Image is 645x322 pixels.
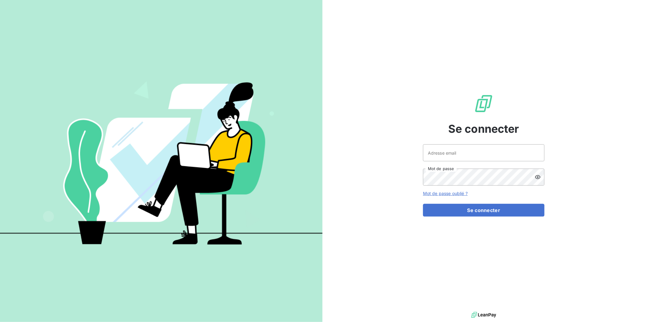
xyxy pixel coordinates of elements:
[423,191,468,196] a: Mot de passe oublié ?
[471,310,496,320] img: logo
[423,144,544,161] input: placeholder
[474,94,493,113] img: Logo LeanPay
[423,204,544,217] button: Se connecter
[448,121,519,137] span: Se connecter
